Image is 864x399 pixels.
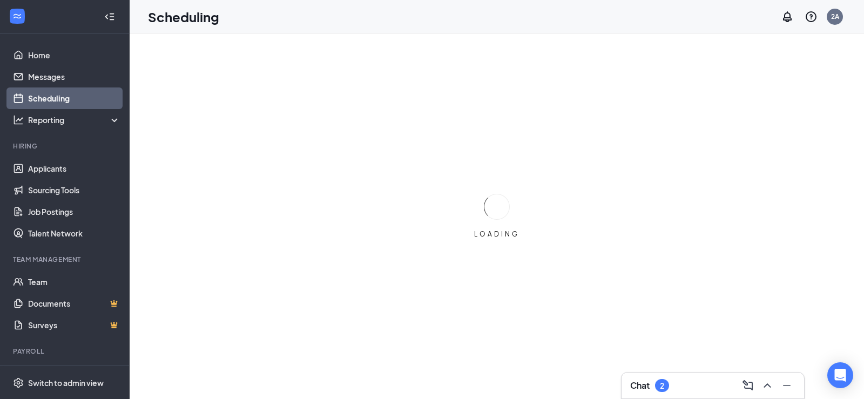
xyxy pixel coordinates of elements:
[13,255,118,264] div: Team Management
[831,12,839,21] div: 2A
[28,377,104,388] div: Switch to admin view
[28,87,120,109] a: Scheduling
[28,44,120,66] a: Home
[827,362,853,388] div: Open Intercom Messenger
[28,158,120,179] a: Applicants
[805,10,818,23] svg: QuestionInfo
[28,201,120,222] a: Job Postings
[13,347,118,356] div: Payroll
[781,10,794,23] svg: Notifications
[28,114,121,125] div: Reporting
[28,271,120,293] a: Team
[761,379,774,392] svg: ChevronUp
[759,377,776,394] button: ChevronUp
[660,381,664,390] div: 2
[28,179,120,201] a: Sourcing Tools
[28,363,120,384] a: PayrollCrown
[741,379,754,392] svg: ComposeMessage
[13,377,24,388] svg: Settings
[12,11,23,22] svg: WorkstreamLogo
[28,66,120,87] a: Messages
[739,377,757,394] button: ComposeMessage
[104,11,115,22] svg: Collapse
[778,377,795,394] button: Minimize
[28,314,120,336] a: SurveysCrown
[630,380,650,391] h3: Chat
[148,8,219,26] h1: Scheduling
[28,293,120,314] a: DocumentsCrown
[13,141,118,151] div: Hiring
[13,114,24,125] svg: Analysis
[28,222,120,244] a: Talent Network
[780,379,793,392] svg: Minimize
[470,229,524,239] div: LOADING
